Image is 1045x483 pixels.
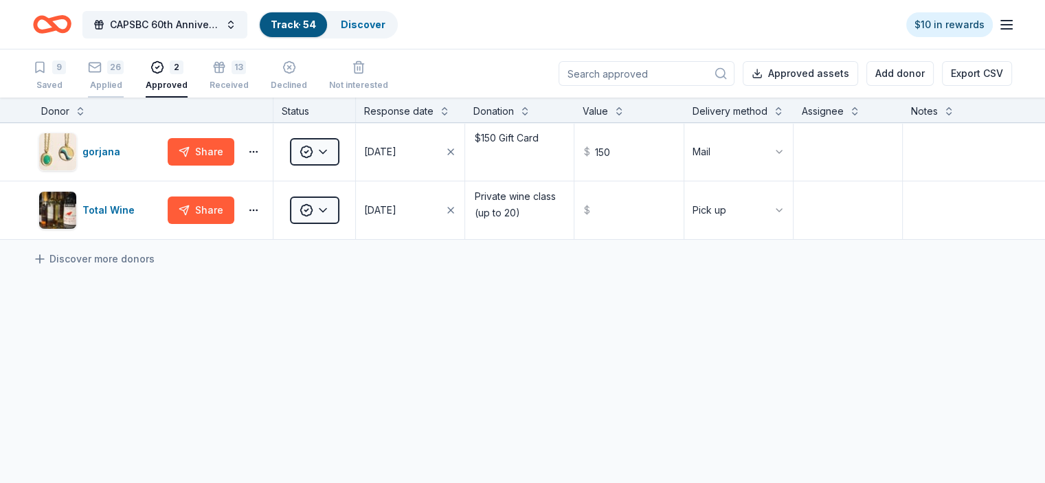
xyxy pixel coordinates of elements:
[52,60,66,74] div: 9
[41,103,69,120] div: Donor
[802,103,844,120] div: Assignee
[271,80,307,91] div: Declined
[467,124,572,179] textarea: $150 Gift Card
[559,61,734,86] input: Search approved
[33,251,155,267] a: Discover more donors
[271,55,307,98] button: Declined
[82,202,140,218] div: Total Wine
[33,80,66,91] div: Saved
[942,61,1012,86] button: Export CSV
[110,16,220,33] span: CAPSBC 60th Anniversary Gala & Silent Auction
[364,103,434,120] div: Response date
[364,144,396,160] div: [DATE]
[33,55,66,98] button: 9Saved
[467,183,572,238] textarea: Private wine class (up to 20)
[39,133,76,170] img: Image for gorjana
[693,103,767,120] div: Delivery method
[38,133,162,171] button: Image for gorjanagorjana
[88,55,124,98] button: 26Applied
[39,192,76,229] img: Image for Total Wine
[146,55,188,98] button: 2Approved
[329,55,388,98] button: Not interested
[210,72,249,83] div: Received
[170,60,183,74] div: 2
[107,60,124,74] div: 26
[88,80,124,91] div: Applied
[473,103,514,120] div: Donation
[258,11,398,38] button: Track· 54Discover
[364,202,396,218] div: [DATE]
[911,103,938,120] div: Notes
[583,103,608,120] div: Value
[329,80,388,91] div: Not interested
[356,181,464,239] button: [DATE]
[210,55,249,98] button: 13Received
[168,138,234,166] button: Share
[356,123,464,181] button: [DATE]
[271,19,316,30] a: Track· 54
[146,80,188,91] div: Approved
[341,19,385,30] a: Discover
[38,191,162,229] button: Image for Total WineTotal Wine
[906,12,993,37] a: $10 in rewards
[33,8,71,41] a: Home
[866,61,934,86] button: Add donor
[82,144,126,160] div: gorjana
[232,53,246,67] div: 13
[743,61,858,86] button: Approved assets
[168,196,234,224] button: Share
[82,11,247,38] button: CAPSBC 60th Anniversary Gala & Silent Auction
[273,98,356,122] div: Status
